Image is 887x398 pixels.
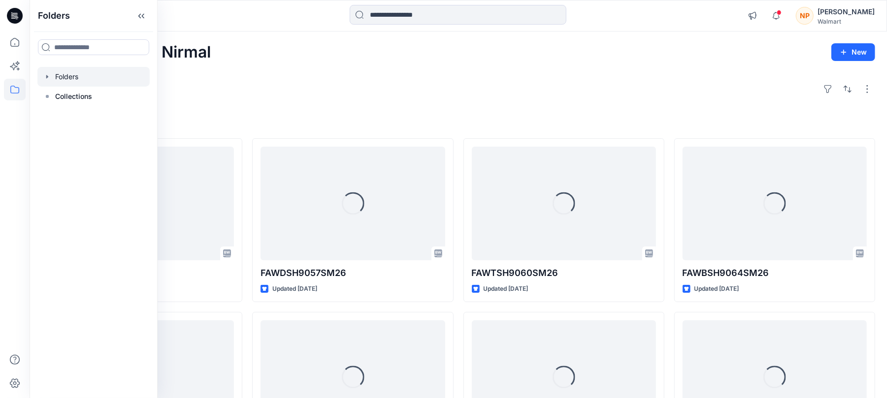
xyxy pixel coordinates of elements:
p: Updated [DATE] [272,284,317,294]
div: Walmart [818,18,875,25]
p: FAWBSH9064SM26 [683,266,867,280]
p: Updated [DATE] [694,284,739,294]
button: New [831,43,875,61]
div: NP [796,7,814,25]
p: FAWTSH9060SM26 [472,266,656,280]
p: Collections [55,91,92,102]
div: [PERSON_NAME] [818,6,875,18]
h4: Styles [41,117,875,128]
p: FAWDSH9057SM26 [261,266,445,280]
p: Updated [DATE] [484,284,528,294]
